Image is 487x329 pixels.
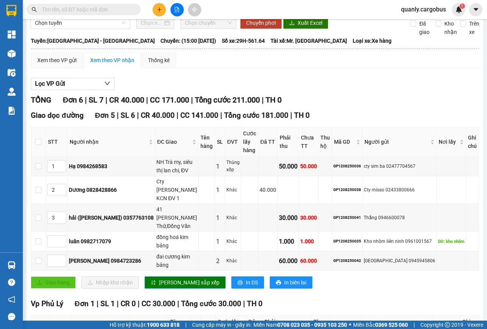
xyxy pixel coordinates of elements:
[138,299,140,308] span: |
[121,299,136,308] span: CR 0
[69,237,154,246] div: luân 0982717079
[8,296,15,303] span: notification
[31,111,84,120] span: Giao dọc đường
[289,20,294,26] span: download
[185,321,186,329] span: |
[142,299,175,308] span: CC 30.000
[104,80,110,87] span: down
[353,37,392,45] span: Loại xe: Xe hàng
[332,232,363,251] td: GP1208250035
[247,299,263,308] span: TH 0
[31,38,155,44] b: Tuyến: [GEOGRAPHIC_DATA] - [GEOGRAPHIC_DATA]
[90,56,134,64] div: Xem theo VP nhận
[246,278,258,287] span: In DS
[95,111,115,120] span: Đơn 5
[109,95,144,104] span: CR 40.000
[416,19,433,36] span: Đã giao
[298,19,322,27] span: Xuất Excel
[364,214,435,221] div: Thắng 0946600078
[226,214,240,221] div: Khác
[156,177,197,202] div: Cty [PERSON_NAME] KCN ĐV 1
[147,322,180,328] strong: 1900 633 818
[300,213,317,222] div: 30.000
[174,7,180,12] span: file-add
[8,107,16,115] img: solution-icon
[299,127,318,157] th: Chưa TT
[364,186,435,194] div: Cty misso 02433800666
[439,138,458,146] span: Nơi lấy
[8,279,15,286] span: question-circle
[333,163,361,169] div: GP1208250036
[461,3,463,9] span: 1
[31,299,63,308] span: Vp Phủ Lý
[188,3,201,16] button: aim
[141,19,163,27] input: Chọn ngày
[8,88,16,96] img: warehouse-icon
[224,111,288,120] span: Tổng cước 181.000
[226,186,240,194] div: Khác
[283,17,328,29] button: downloadXuất Excel
[279,237,298,246] div: 1.000
[81,276,139,289] button: downloadNhập kho nhận
[170,3,184,16] button: file-add
[215,127,225,157] th: SL
[156,233,197,250] div: đồng hoá kim bảng
[276,280,281,286] span: printer
[69,213,154,222] div: hải ([PERSON_NAME]) 0357763108
[300,257,317,265] div: 60.000
[395,5,452,14] span: quanly.cargobus
[243,299,245,308] span: |
[137,111,139,120] span: |
[438,238,465,245] div: DĐ: kho nhôm
[117,111,119,120] span: |
[333,258,361,264] div: GP1208250042
[237,280,243,286] span: printer
[333,187,361,193] div: GP1208250038
[473,6,479,13] span: caret-down
[278,127,299,157] th: Phải thu
[181,299,241,308] span: Tổng cước 30.000
[332,204,363,232] td: GP1208250041
[32,7,37,12] span: search
[364,257,435,265] div: [GEOGRAPHIC_DATA] 0945945806
[159,278,220,287] span: [PERSON_NAME] sắp xếp
[70,138,147,146] span: Người nhận
[445,322,450,327] span: copyright
[277,322,347,328] strong: 0708 023 035 - 0935 103 250
[85,95,87,104] span: |
[270,276,312,289] button: printerIn biên lai
[460,3,465,9] sup: 1
[177,299,179,308] span: |
[441,19,460,36] span: Kho nhận
[121,111,135,120] span: SL 6
[318,127,332,157] th: Thu hộ
[333,238,361,244] div: GP1208250035
[8,69,16,77] img: warehouse-icon
[216,185,224,195] div: 1
[216,237,224,246] div: 1
[231,276,264,289] button: printerIn DS
[259,186,276,194] div: 40.000
[192,321,251,329] span: Cung cấp máy in - giấy in:
[300,237,317,246] div: 1.000
[226,159,240,173] div: Thùng xốp
[226,238,240,245] div: Khác
[185,17,231,29] span: Chọn chuyến
[89,95,103,104] span: SL 7
[46,127,68,157] th: STT
[241,127,258,157] th: Cước lấy hàng
[349,323,351,326] span: ⚪️
[177,111,178,120] span: |
[180,111,218,120] span: CC 141.000
[300,162,317,170] div: 50.000
[161,37,216,45] span: Chuyến: (15:00 [DATE])
[150,95,189,104] span: CC 171.000
[466,19,482,36] span: Trên xe
[279,213,298,223] div: 30.000
[222,37,265,45] span: Số xe: 29H-561.64
[284,278,306,287] span: In biên lai
[100,299,115,308] span: SL 1
[141,111,175,120] span: CR 40.000
[35,79,65,88] span: Lọc VP Gửi
[240,17,282,29] button: Chuyển phơi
